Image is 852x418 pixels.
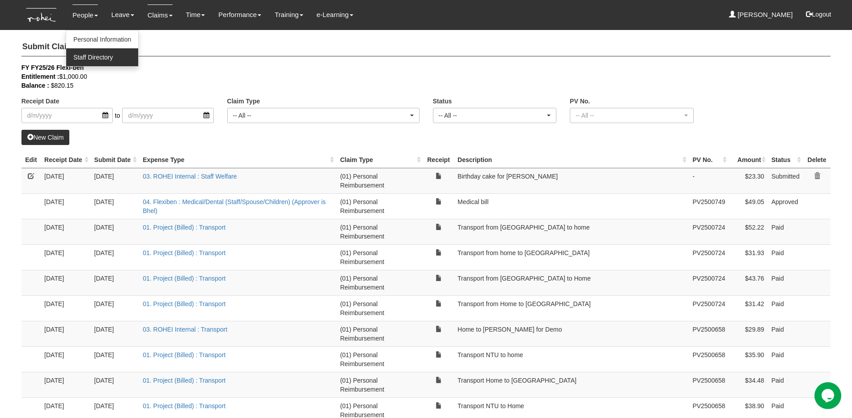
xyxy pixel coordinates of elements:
a: 04. Flexiben : Medical/Dental (Staff/Spouse/Children) (Approver is Bhel) [143,198,326,214]
span: to [113,108,123,123]
td: [DATE] [91,270,140,295]
td: Transport Home to [GEOGRAPHIC_DATA] [454,372,689,397]
td: [DATE] [91,168,140,193]
th: Amount : activate to sort column ascending [729,152,768,168]
iframe: chat widget [814,382,843,409]
td: Submitted [768,168,803,193]
td: PV2500658 [689,346,729,372]
td: Transport from [GEOGRAPHIC_DATA] to Home [454,270,689,295]
a: Training [275,4,303,25]
td: [DATE] [41,372,91,397]
th: Claim Type : activate to sort column ascending [336,152,423,168]
td: $43.76 [729,270,768,295]
td: $35.90 [729,346,768,372]
td: [DATE] [91,346,140,372]
td: $49.05 [729,193,768,219]
input: d/m/yyyy [122,108,213,123]
td: [DATE] [41,219,91,244]
a: 03. ROHEI Internal : Staff Welfare [143,173,237,180]
label: PV No. [570,97,590,106]
td: [DATE] [41,346,91,372]
b: Entitlement : [21,73,59,80]
td: Home to [PERSON_NAME] for Demo [454,321,689,346]
div: -- All -- [233,111,408,120]
th: Receipt Date : activate to sort column ascending [41,152,91,168]
label: Receipt Date [21,97,59,106]
td: PV2500724 [689,244,729,270]
a: New Claim [21,130,70,145]
a: 01. Project (Billed) : Transport [143,249,225,256]
td: [DATE] [41,270,91,295]
div: -- All -- [439,111,546,120]
input: d/m/yyyy [21,108,113,123]
th: PV No. : activate to sort column ascending [689,152,729,168]
button: -- All -- [570,108,694,123]
td: PV2500724 [689,270,729,295]
a: 01. Project (Billed) : Transport [143,377,225,384]
td: Paid [768,346,803,372]
td: PV2500724 [689,295,729,321]
td: $23.30 [729,168,768,193]
td: - [689,168,729,193]
td: [DATE] [91,372,140,397]
td: Paid [768,295,803,321]
td: PV2500658 [689,372,729,397]
td: [DATE] [91,321,140,346]
td: $29.89 [729,321,768,346]
td: $31.42 [729,295,768,321]
td: (01) Personal Reimbursement [336,270,423,295]
button: Logout [800,4,838,25]
th: Status : activate to sort column ascending [768,152,803,168]
td: Paid [768,372,803,397]
h4: Submit Claims [21,38,831,56]
td: Paid [768,321,803,346]
div: $1,000.00 [21,72,818,81]
td: [DATE] [41,244,91,270]
th: Edit [21,152,41,168]
td: $34.48 [729,372,768,397]
td: (01) Personal Reimbursement [336,219,423,244]
td: Medical bill [454,193,689,219]
td: PV2500724 [689,219,729,244]
label: Claim Type [227,97,260,106]
td: Birthday cake for [PERSON_NAME] [454,168,689,193]
td: Transport NTU to home [454,346,689,372]
a: Staff Directory [66,48,138,66]
a: Claims [148,4,173,26]
td: Approved [768,193,803,219]
td: Paid [768,244,803,270]
td: (01) Personal Reimbursement [336,346,423,372]
td: [DATE] [41,295,91,321]
td: PV2500749 [689,193,729,219]
button: -- All -- [433,108,557,123]
a: People [72,4,98,26]
span: $820.15 [51,82,74,89]
a: 01. Project (Billed) : Transport [143,224,225,231]
a: 03. ROHEI Internal : Transport [143,326,227,333]
td: [DATE] [91,244,140,270]
td: [DATE] [91,295,140,321]
a: 01. Project (Billed) : Transport [143,275,225,282]
button: -- All -- [227,108,420,123]
td: (01) Personal Reimbursement [336,321,423,346]
td: [DATE] [41,168,91,193]
td: (01) Personal Reimbursement [336,193,423,219]
a: e-Learning [317,4,353,25]
td: Transport from Home to [GEOGRAPHIC_DATA] [454,295,689,321]
a: 01. Project (Billed) : Transport [143,300,225,307]
td: $52.22 [729,219,768,244]
td: (01) Personal Reimbursement [336,168,423,193]
th: Delete [803,152,831,168]
a: 01. Project (Billed) : Transport [143,402,225,409]
th: Expense Type : activate to sort column ascending [139,152,336,168]
a: Personal Information [66,30,138,48]
a: Time [186,4,205,25]
th: Description : activate to sort column ascending [454,152,689,168]
td: [DATE] [91,193,140,219]
td: Paid [768,219,803,244]
a: Leave [111,4,134,25]
td: $31.93 [729,244,768,270]
td: (01) Personal Reimbursement [336,372,423,397]
td: [DATE] [41,321,91,346]
td: [DATE] [91,219,140,244]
